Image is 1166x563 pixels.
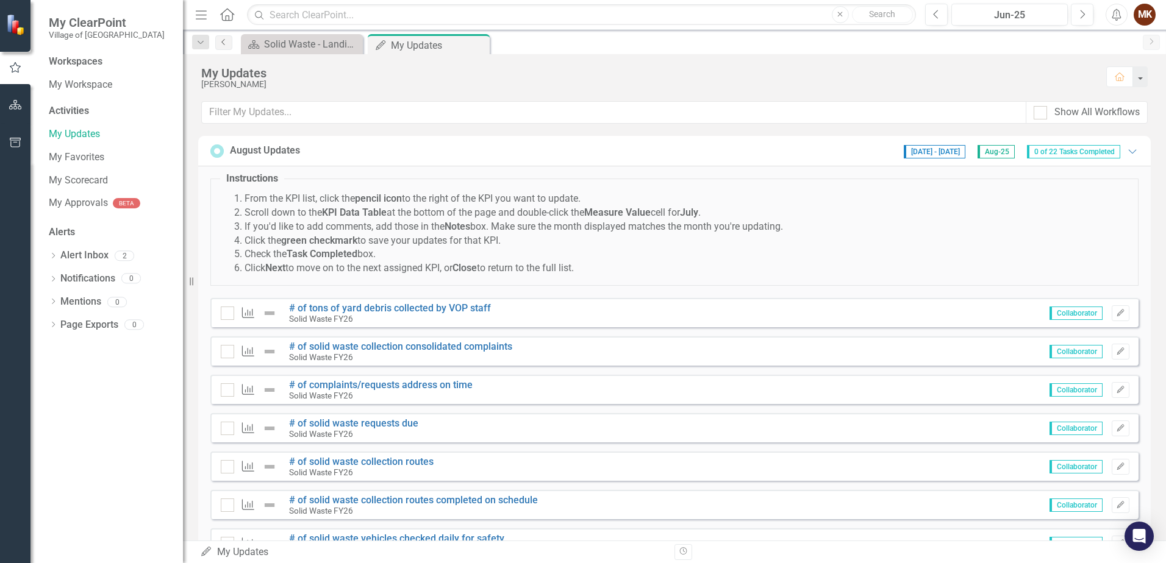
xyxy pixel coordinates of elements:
[1134,4,1156,26] button: MK
[245,261,1129,275] li: Click to move on to the next assigned KPI, or to return to the full list.
[1050,345,1103,358] span: Collaborator
[60,295,101,309] a: Mentions
[289,494,538,506] a: # of solid waste collection routes completed on schedule
[49,174,171,188] a: My Scorecard
[264,37,360,52] div: Solid Waste - Landing Page
[289,302,491,314] a: # of tons of yard debris collected by VOP staff
[49,55,102,69] div: Workspaces
[584,207,651,218] strong: Measure Value
[452,262,477,274] strong: Close
[220,172,284,186] legend: Instructions
[60,318,118,332] a: Page Exports
[289,341,512,352] a: # of solid waste collection consolidated complaints
[49,225,171,239] div: Alerts
[1054,105,1140,119] div: Show All Workflows
[262,459,277,474] img: Not Defined
[49,104,171,118] div: Activities
[956,8,1064,23] div: Jun-25
[201,66,1094,80] div: My Updates
[245,220,1129,234] li: If you'd like to add comments, add those in the box. Make sure the month displayed matches the mo...
[201,80,1094,89] div: [PERSON_NAME]
[262,306,277,320] img: Not Defined
[978,145,1015,158] span: Aug-25
[6,14,27,35] img: ClearPoint Strategy
[107,297,127,307] div: 0
[289,467,353,477] small: Solid Waste FY26
[244,37,360,52] a: Solid Waste - Landing Page
[49,15,165,30] span: My ClearPoint
[445,221,470,232] strong: Notes
[262,383,277,397] img: Not Defined
[1050,383,1103,397] span: Collaborator
[289,391,353,400] small: Solid Waste FY26
[904,145,965,158] span: [DATE] - [DATE]
[115,250,134,261] div: 2
[1050,498,1103,512] span: Collaborator
[1125,522,1154,551] div: Open Intercom Messenger
[265,262,285,274] strong: Next
[49,127,171,141] a: My Updates
[230,144,300,158] div: August Updates
[113,198,140,208] div: BETA
[49,30,165,40] small: Village of [GEOGRAPHIC_DATA]
[245,234,1129,248] li: Click the to save your updates for that KPI.
[289,456,434,467] a: # of solid waste collection routes
[869,9,895,19] span: Search
[391,38,487,53] div: My Updates
[200,545,665,559] div: My Updates
[289,352,353,362] small: Solid Waste FY26
[355,193,402,204] strong: pencil icon
[1050,460,1103,473] span: Collaborator
[262,344,277,359] img: Not Defined
[289,379,473,391] a: # of complaints/requests address on time
[262,421,277,436] img: Not Defined
[852,6,913,23] button: Search
[247,4,916,26] input: Search ClearPoint...
[201,101,1026,124] input: Filter My Updates...
[124,320,144,330] div: 0
[1027,145,1120,158] span: 0 of 22 Tasks Completed
[281,235,357,246] strong: green checkmark
[322,207,387,218] strong: KPI Data Table
[1050,537,1103,550] span: Collaborator
[287,248,357,260] strong: Task Completed
[121,274,141,284] div: 0
[289,417,418,429] a: # of solid waste requests due
[49,196,108,210] a: My Approvals
[289,506,353,515] small: Solid Waste FY26
[245,247,1129,261] li: Check the box.
[245,206,1129,220] li: Scroll down to the at the bottom of the page and double-click the cell for .
[1050,306,1103,320] span: Collaborator
[951,4,1068,26] button: Jun-25
[60,272,115,286] a: Notifications
[262,498,277,512] img: Not Defined
[289,314,353,324] small: Solid Waste FY26
[60,249,109,263] a: Alert Inbox
[680,207,698,218] strong: July
[289,533,504,544] a: # of solid waste vehicles checked daily for safety
[262,536,277,551] img: Not Defined
[289,429,353,439] small: Solid Waste FY26
[1050,422,1103,435] span: Collaborator
[49,150,171,165] a: My Favorites
[245,192,1129,206] li: From the KPI list, click the to the right of the KPI you want to update.
[49,78,171,92] a: My Workspace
